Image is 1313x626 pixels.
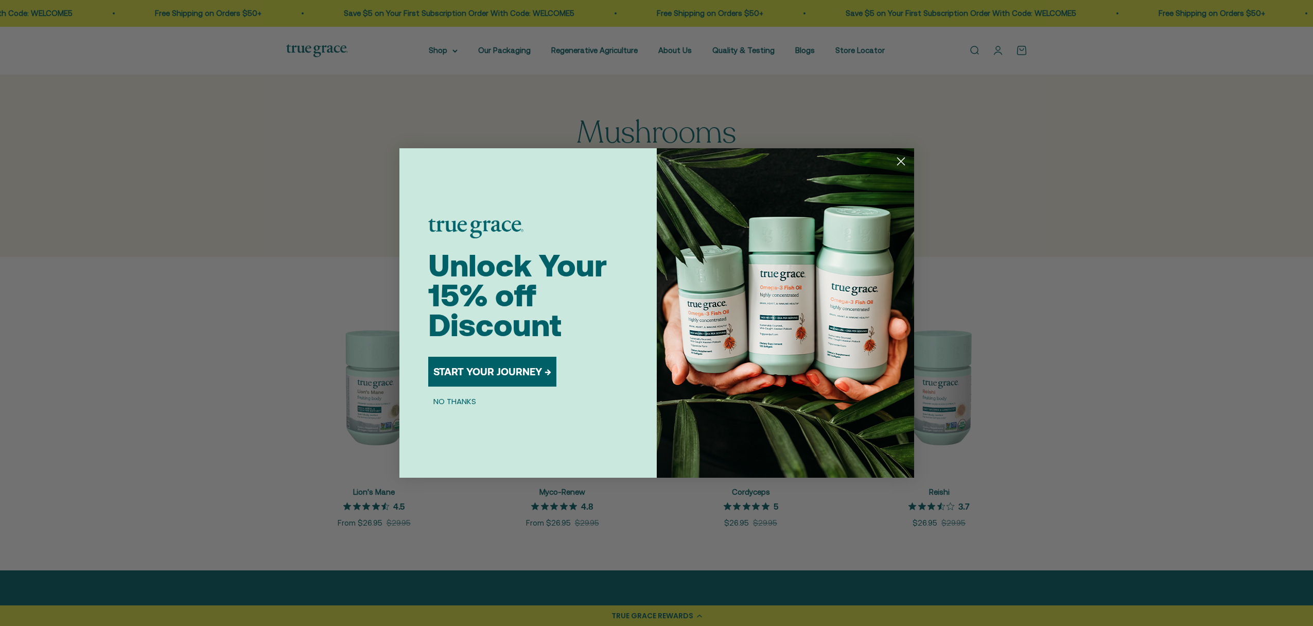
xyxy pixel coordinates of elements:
[657,148,914,478] img: 098727d5-50f8-4f9b-9554-844bb8da1403.jpeg
[428,248,607,343] span: Unlock Your 15% off Discount
[428,219,523,238] img: logo placeholder
[892,152,910,170] button: Close dialog
[428,395,481,407] button: NO THANKS
[428,357,556,387] button: START YOUR JOURNEY →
